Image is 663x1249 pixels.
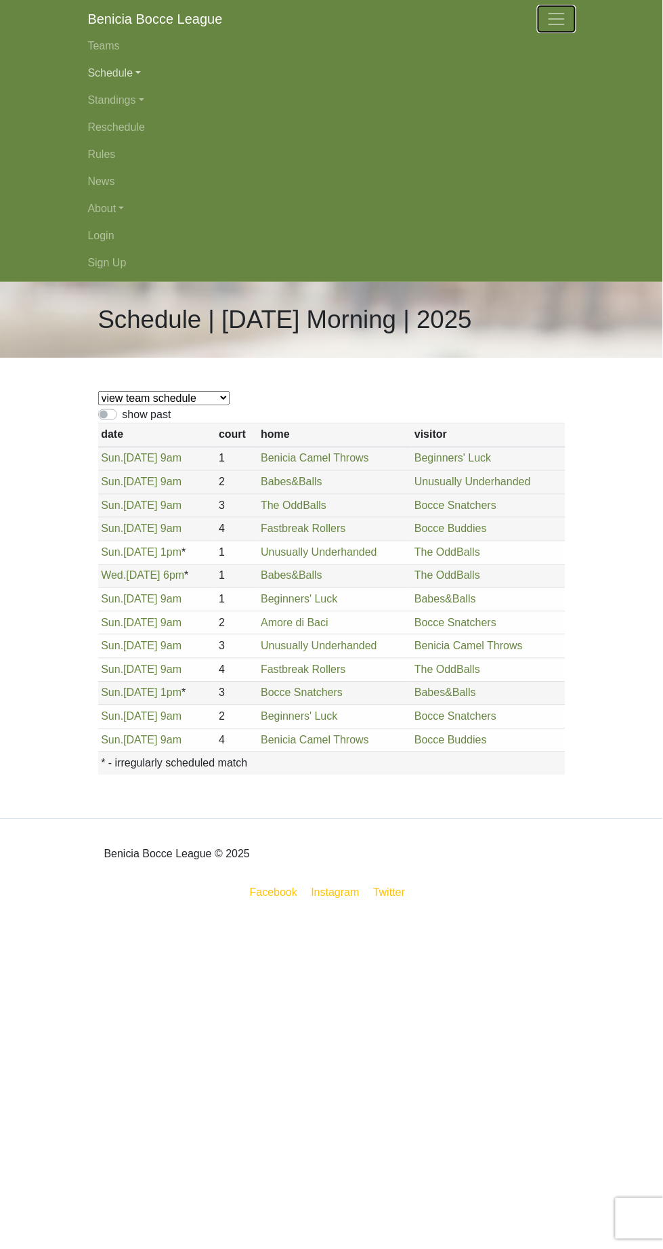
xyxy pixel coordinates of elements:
[101,711,181,722] a: Sun.[DATE] 9am
[101,594,181,605] a: Sun.[DATE] 9am
[215,611,257,635] td: 2
[101,594,123,605] span: Sun.
[215,541,257,565] td: 1
[215,682,257,705] td: 3
[261,640,377,652] a: Unusually Underhanded
[88,222,576,249] a: Login
[98,424,216,447] th: date
[261,687,343,699] a: Bocce Snatchers
[215,705,257,729] td: 2
[261,570,322,581] a: Babes&Balls
[123,407,171,423] label: show past
[414,735,487,746] a: Bocce Buddies
[101,453,181,464] a: Sun.[DATE] 9am
[261,523,345,535] a: Fastbreak Rollers
[101,523,123,535] span: Sun.
[101,711,123,722] span: Sun.
[215,518,257,541] td: 4
[101,640,181,652] a: Sun.[DATE] 9am
[101,570,184,581] a: Wed.[DATE] 6pm
[414,476,531,488] a: Unusually Underhanded
[101,570,126,581] span: Wed.
[257,424,411,447] th: home
[215,494,257,518] td: 3
[261,711,337,722] a: Beginners' Luck
[261,547,377,558] a: Unusually Underhanded
[101,687,123,699] span: Sun.
[247,884,300,901] a: Facebook
[215,658,257,682] td: 4
[88,168,576,195] a: News
[414,523,487,535] a: Bocce Buddies
[261,617,328,629] a: Amore di Baci
[215,729,257,752] td: 4
[101,617,181,629] a: Sun.[DATE] 9am
[215,424,257,447] th: court
[414,640,523,652] a: Benicia Camel Throws
[414,594,476,605] a: Babes&Balls
[98,305,472,335] h1: Schedule | [DATE] Morning | 2025
[88,5,223,33] a: Benicia Bocce League
[215,588,257,612] td: 1
[88,60,576,87] a: Schedule
[88,114,576,141] a: Reschedule
[414,547,480,558] a: The OddBalls
[101,453,123,464] span: Sun.
[261,453,369,464] a: Benicia Camel Throws
[88,830,576,879] div: Benicia Bocce League © 2025
[101,664,181,676] a: Sun.[DATE] 9am
[414,617,496,629] a: Bocce Snatchers
[414,687,476,699] a: Babes&Balls
[88,141,576,168] a: Rules
[101,687,181,699] a: Sun.[DATE] 1pm
[98,752,565,775] th: * - irregularly scheduled match
[88,33,576,60] a: Teams
[414,711,496,722] a: Bocce Snatchers
[101,735,123,746] span: Sun.
[101,476,181,488] a: Sun.[DATE] 9am
[538,5,576,33] button: Toggle navigation
[101,617,123,629] span: Sun.
[309,884,362,901] a: Instagram
[101,523,181,535] a: Sun.[DATE] 9am
[414,570,480,581] a: The OddBalls
[88,249,576,277] a: Sign Up
[261,735,369,746] a: Benicia Camel Throws
[101,476,123,488] span: Sun.
[88,87,576,114] a: Standings
[215,635,257,659] td: 3
[370,884,416,901] a: Twitter
[101,500,181,512] a: Sun.[DATE] 9am
[414,453,491,464] a: Beginners' Luck
[101,500,123,512] span: Sun.
[215,471,257,495] td: 2
[88,195,576,222] a: About
[414,664,480,676] a: The OddBalls
[215,565,257,588] td: 1
[261,594,337,605] a: Beginners' Luck
[101,547,123,558] span: Sun.
[101,735,181,746] a: Sun.[DATE] 9am
[101,640,123,652] span: Sun.
[261,476,322,488] a: Babes&Balls
[101,547,181,558] a: Sun.[DATE] 1pm
[261,664,345,676] a: Fastbreak Rollers
[101,664,123,676] span: Sun.
[215,447,257,471] td: 1
[411,424,565,447] th: visitor
[261,500,326,512] a: The OddBalls
[414,500,496,512] a: Bocce Snatchers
